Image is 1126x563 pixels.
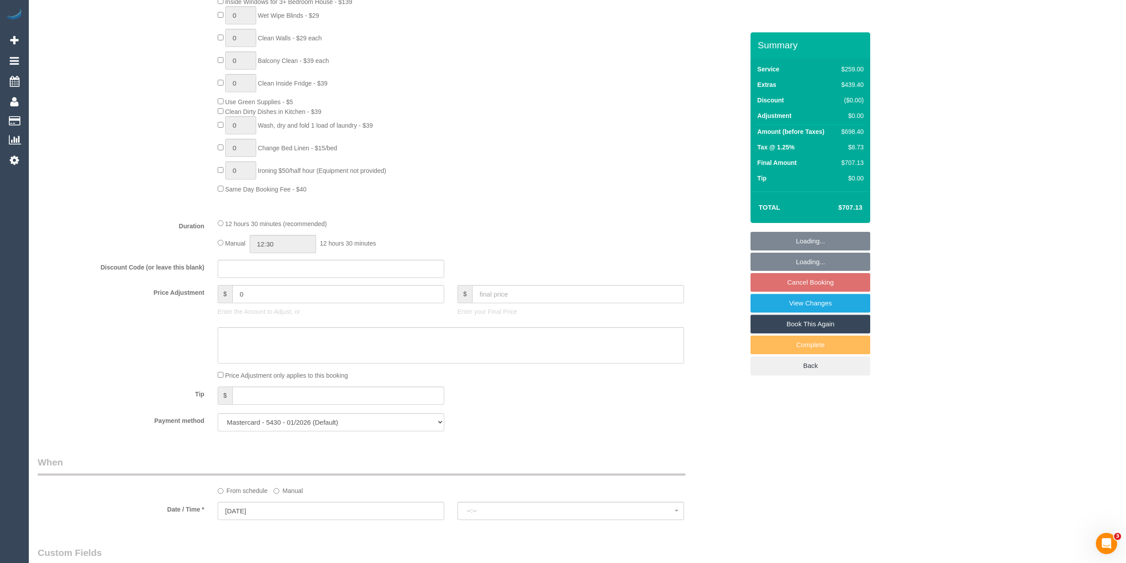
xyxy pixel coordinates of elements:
[218,387,232,405] span: $
[1096,533,1117,554] iframe: Intercom live chat
[838,111,864,120] div: $0.00
[258,80,328,87] span: Clean Inside Fridge - $39
[838,80,864,89] div: $439.40
[225,98,293,106] span: Use Green Supplies - $5
[258,145,337,152] span: Change Bed Linen - $15/bed
[758,40,866,50] h3: Summary
[838,127,864,136] div: $698.40
[5,9,23,21] img: Automaid Logo
[274,488,279,494] input: Manual
[457,285,472,303] span: $
[838,143,864,152] div: $8.73
[31,285,211,297] label: Price Adjustment
[258,122,373,129] span: Wash, dry and fold 1 load of laundry - $39
[757,174,766,183] label: Tip
[31,260,211,272] label: Discount Code (or leave this blank)
[258,167,387,174] span: Ironing $50/half hour (Equipment not provided)
[225,220,327,227] span: 12 hours 30 minutes (recommended)
[218,285,232,303] span: $
[757,158,797,167] label: Final Amount
[751,315,870,333] a: Book This Again
[31,219,211,231] label: Duration
[838,96,864,105] div: ($0.00)
[838,174,864,183] div: $0.00
[751,294,870,313] a: View Changes
[320,240,376,247] span: 12 hours 30 minutes
[38,456,685,476] legend: When
[457,307,684,316] p: Enter your Final Price
[1114,533,1121,540] span: 3
[757,96,784,105] label: Discount
[218,502,444,520] input: DD/MM/YYYY
[31,413,211,425] label: Payment method
[31,502,211,514] label: Date / Time *
[757,80,776,89] label: Extras
[225,186,307,193] span: Same Day Booking Fee - $40
[472,285,684,303] input: final price
[757,111,791,120] label: Adjustment
[757,65,779,74] label: Service
[225,372,348,379] span: Price Adjustment only applies to this booking
[457,502,684,520] button: --:--
[757,143,794,152] label: Tax @ 1.25%
[218,483,268,495] label: From schedule
[225,108,321,115] span: Clean Dirty Dishes in Kitchen - $39
[218,488,223,494] input: From schedule
[838,65,864,74] div: $259.00
[258,57,329,64] span: Balcony Clean - $39 each
[258,12,319,19] span: Wet Wipe Blinds - $29
[812,204,862,211] h4: $707.13
[31,387,211,399] label: Tip
[467,507,675,514] span: --:--
[218,307,444,316] p: Enter the Amount to Adjust, or
[258,35,322,42] span: Clean Walls - $29 each
[274,483,303,495] label: Manual
[751,356,870,375] a: Back
[838,158,864,167] div: $707.13
[757,127,824,136] label: Amount (before Taxes)
[225,240,246,247] span: Manual
[758,203,780,211] strong: Total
